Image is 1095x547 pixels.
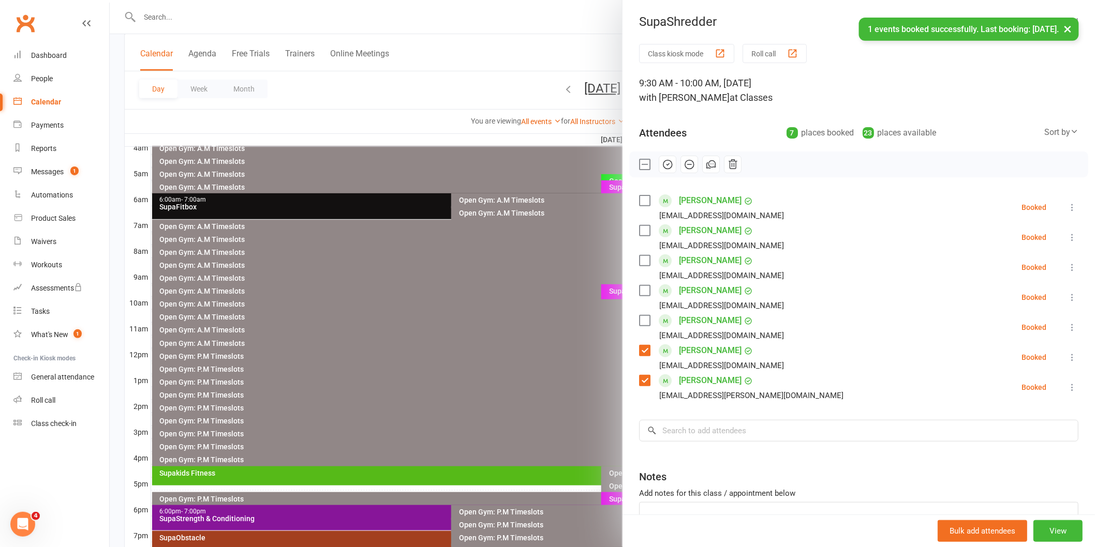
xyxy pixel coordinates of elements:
[639,126,687,140] div: Attendees
[31,121,64,129] div: Payments
[679,192,742,209] a: [PERSON_NAME]
[659,389,844,402] div: [EMAIL_ADDRESS][PERSON_NAME][DOMAIN_NAME]
[70,166,79,175] span: 1
[743,44,807,63] button: Roll call
[13,160,109,184] a: Messages 1
[659,269,784,282] div: [EMAIL_ADDRESS][DOMAIN_NAME]
[31,261,62,269] div: Workouts
[31,51,67,59] div: Dashboard
[1044,126,1078,139] div: Sort by
[1022,354,1046,361] div: Booked
[31,419,77,428] div: Class check-in
[13,137,109,160] a: Reports
[679,252,742,269] a: [PERSON_NAME]
[863,126,937,140] div: places available
[679,222,742,239] a: [PERSON_NAME]
[659,329,784,342] div: [EMAIL_ADDRESS][DOMAIN_NAME]
[13,277,109,300] a: Assessments
[13,114,109,137] a: Payments
[31,330,68,339] div: What's New
[31,168,64,176] div: Messages
[639,44,734,63] button: Class kiosk mode
[31,98,61,106] div: Calendar
[679,342,742,359] a: [PERSON_NAME]
[12,10,38,36] a: Clubworx
[13,323,109,346] a: What's New1
[679,282,742,299] a: [PERSON_NAME]
[659,239,784,252] div: [EMAIL_ADDRESS][DOMAIN_NAME]
[1022,384,1046,391] div: Booked
[639,76,1078,105] div: 9:30 AM - 10:00 AM, [DATE]
[1022,204,1046,211] div: Booked
[31,396,55,404] div: Roll call
[1059,18,1077,40] button: ×
[13,207,109,230] a: Product Sales
[859,18,1079,41] div: 1 events booked successfully. Last booking: [DATE].
[31,373,94,381] div: General attendance
[13,44,109,67] a: Dashboard
[73,329,82,338] span: 1
[787,126,854,140] div: places booked
[639,487,1078,499] div: Add notes for this class / appointment below
[1022,234,1046,241] div: Booked
[31,307,50,315] div: Tasks
[1022,324,1046,331] div: Booked
[1022,294,1046,301] div: Booked
[13,366,109,389] a: General attendance kiosk mode
[13,300,109,323] a: Tasks
[938,520,1027,542] button: Bulk add attendees
[659,359,784,372] div: [EMAIL_ADDRESS][DOMAIN_NAME]
[13,389,109,412] a: Roll call
[639,92,730,103] span: with [PERSON_NAME]
[679,372,742,389] a: [PERSON_NAME]
[31,237,56,246] div: Waivers
[31,214,76,222] div: Product Sales
[863,127,874,139] div: 23
[730,92,773,103] span: at Classes
[13,412,109,435] a: Class kiosk mode
[679,312,742,329] a: [PERSON_NAME]
[10,512,35,537] iframe: Intercom live chat
[32,512,40,520] span: 4
[31,284,82,292] div: Assessments
[13,67,109,90] a: People
[13,90,109,114] a: Calendar
[13,184,109,207] a: Automations
[639,469,667,484] div: Notes
[31,191,73,199] div: Automations
[639,420,1078,442] input: Search to add attendees
[623,14,1095,29] div: SupaShredder
[13,253,109,277] a: Workouts
[1033,520,1083,542] button: View
[787,127,798,139] div: 7
[659,299,784,312] div: [EMAIL_ADDRESS][DOMAIN_NAME]
[31,74,53,83] div: People
[13,230,109,253] a: Waivers
[1022,264,1046,271] div: Booked
[659,209,784,222] div: [EMAIL_ADDRESS][DOMAIN_NAME]
[31,144,56,153] div: Reports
